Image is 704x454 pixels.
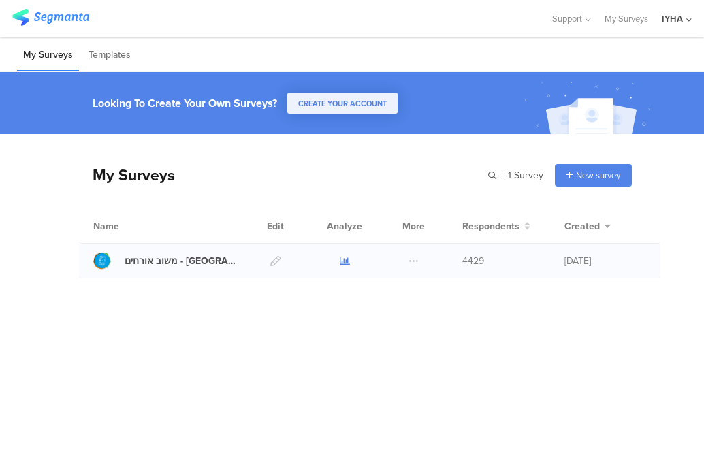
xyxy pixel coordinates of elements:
[324,209,365,243] div: Analyze
[462,219,530,233] button: Respondents
[564,219,600,233] span: Created
[399,209,428,243] div: More
[499,168,505,182] span: |
[662,12,683,25] div: IYHA
[576,169,620,182] span: New survey
[93,95,277,111] div: Looking To Create Your Own Surveys?
[298,98,387,109] span: CREATE YOUR ACCOUNT
[12,9,89,26] img: segmanta logo
[462,254,484,268] span: 4429
[552,12,582,25] span: Support
[462,219,519,233] span: Respondents
[508,168,543,182] span: 1 Survey
[287,93,398,114] button: CREATE YOUR ACCOUNT
[93,219,175,233] div: Name
[82,39,137,71] li: Templates
[125,254,240,268] div: משוב אורחים - בית שאן
[564,254,646,268] div: [DATE]
[79,163,175,187] div: My Surveys
[93,252,240,270] a: משוב אורחים - [GEOGRAPHIC_DATA]
[564,219,611,233] button: Created
[17,39,79,71] li: My Surveys
[519,76,660,138] img: create_account_image.svg
[261,209,290,243] div: Edit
